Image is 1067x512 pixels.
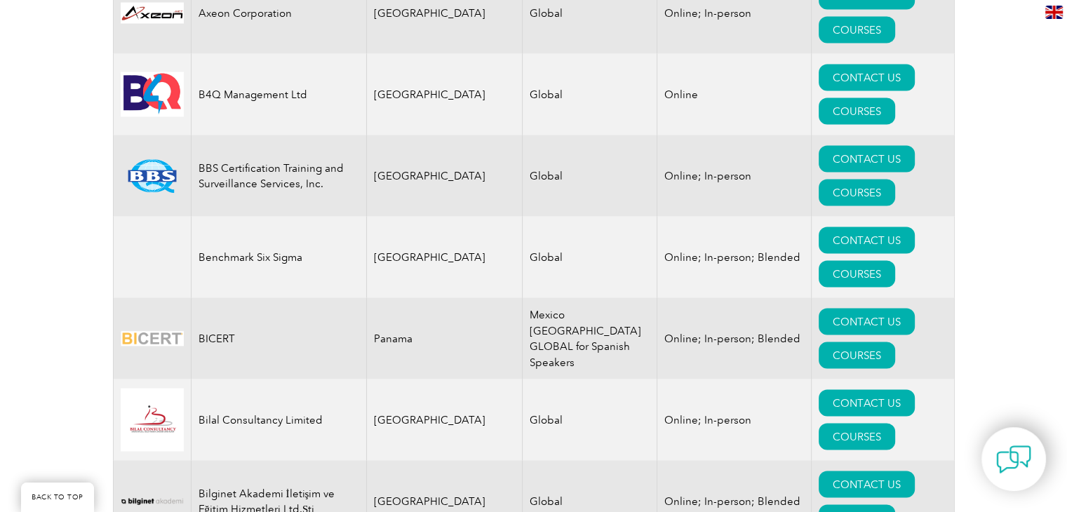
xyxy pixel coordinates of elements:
img: 28820fe6-db04-ea11-a811-000d3a793f32-logo.jpg [121,3,184,24]
a: CONTACT US [819,227,915,254]
td: Online; In-person; Blended [657,298,812,379]
a: COURSES [819,424,895,450]
td: Bilal Consultancy Limited [191,379,366,461]
td: BICERT [191,298,366,379]
td: Benchmark Six Sigma [191,217,366,298]
td: Global [523,54,657,135]
td: [GEOGRAPHIC_DATA] [366,54,523,135]
td: B4Q Management Ltd [191,54,366,135]
td: Global [523,379,657,461]
a: COURSES [819,98,895,125]
td: [GEOGRAPHIC_DATA] [366,379,523,461]
a: CONTACT US [819,471,915,498]
a: CONTACT US [819,65,915,91]
img: 9db4b902-10da-eb11-bacb-002248158a6d-logo.jpg [121,72,184,117]
a: COURSES [819,342,895,369]
a: COURSES [819,261,895,288]
img: 81a8cf56-15af-ea11-a812-000d3a79722d-logo.png [121,159,184,194]
td: Panama [366,298,523,379]
td: Global [523,217,657,298]
a: BACK TO TOP [21,483,94,512]
td: Mexico [GEOGRAPHIC_DATA] GLOBAL for Spanish Speakers [523,298,657,379]
td: BBS Certification Training and Surveillance Services, Inc. [191,135,366,217]
td: Online; In-person [657,379,812,461]
td: Global [523,135,657,217]
a: CONTACT US [819,390,915,417]
td: Online [657,54,812,135]
td: [GEOGRAPHIC_DATA] [366,217,523,298]
img: contact-chat.png [996,442,1031,477]
a: CONTACT US [819,146,915,173]
td: [GEOGRAPHIC_DATA] [366,135,523,217]
a: COURSES [819,17,895,43]
img: en [1045,6,1063,19]
img: d424547b-a6e0-e911-a812-000d3a795b83-logo.png [121,322,184,356]
a: CONTACT US [819,309,915,335]
a: COURSES [819,180,895,206]
td: Online; In-person [657,135,812,217]
td: Online; In-person; Blended [657,217,812,298]
img: 2f91f213-be97-eb11-b1ac-00224815388c-logo.jpg [121,389,184,452]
